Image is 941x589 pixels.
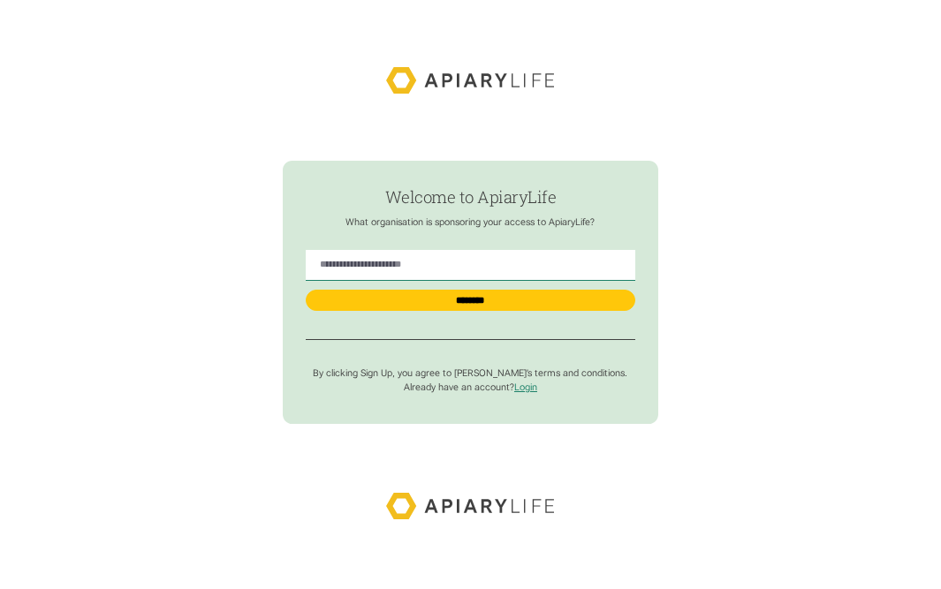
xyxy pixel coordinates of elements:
[283,161,658,425] form: find-employer
[306,381,634,393] p: Already have an account?
[514,381,537,393] a: Login
[306,367,634,379] p: By clicking Sign Up, you agree to [PERSON_NAME]’s terms and conditions.
[306,188,634,206] h1: Welcome to ApiaryLife
[306,216,634,228] p: What organisation is sponsoring your access to ApiaryLife?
